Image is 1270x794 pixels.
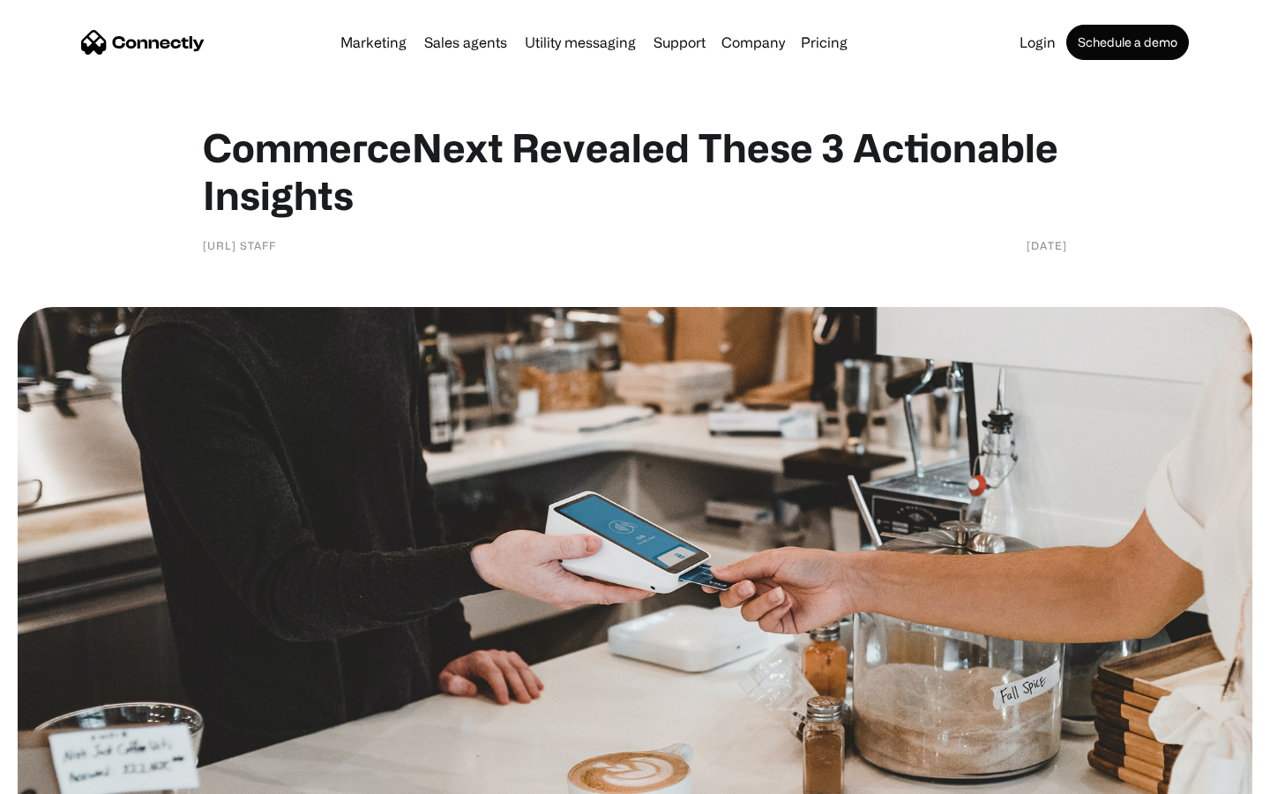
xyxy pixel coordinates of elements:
[417,35,514,49] a: Sales agents
[1012,35,1063,49] a: Login
[18,763,106,788] aside: Language selected: English
[203,236,276,254] div: [URL] Staff
[721,30,785,55] div: Company
[518,35,643,49] a: Utility messaging
[35,763,106,788] ul: Language list
[794,35,855,49] a: Pricing
[333,35,414,49] a: Marketing
[1027,236,1067,254] div: [DATE]
[203,124,1067,219] h1: CommerceNext Revealed These 3 Actionable Insights
[646,35,713,49] a: Support
[1066,25,1189,60] a: Schedule a demo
